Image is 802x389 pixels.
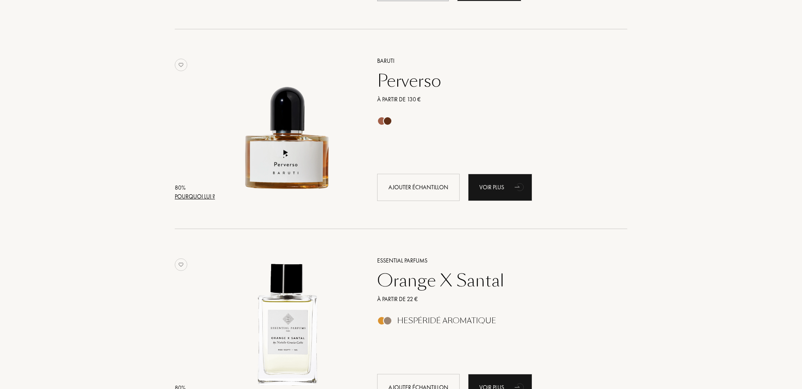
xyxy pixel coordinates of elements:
a: À partir de 130 € [371,95,615,104]
a: Essential Parfums [371,256,615,265]
div: Voir plus [468,174,532,201]
div: Hespéridé Aromatique [397,316,496,325]
a: Perverso [371,71,615,91]
a: Hespéridé Aromatique [371,319,615,327]
a: Perverso Baruti [218,46,365,211]
img: Perverso Baruti [218,55,357,195]
a: Orange X Santal [371,270,615,291]
div: 80 % [175,183,215,192]
a: Voir plusanimation [468,174,532,201]
img: no_like_p.png [175,59,187,71]
a: Baruti [371,57,615,65]
div: Ajouter échantillon [377,174,460,201]
a: À partir de 22 € [371,295,615,304]
img: no_like_p.png [175,258,187,271]
div: animation [512,178,528,195]
div: Pourquoi lui ? [175,192,215,201]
